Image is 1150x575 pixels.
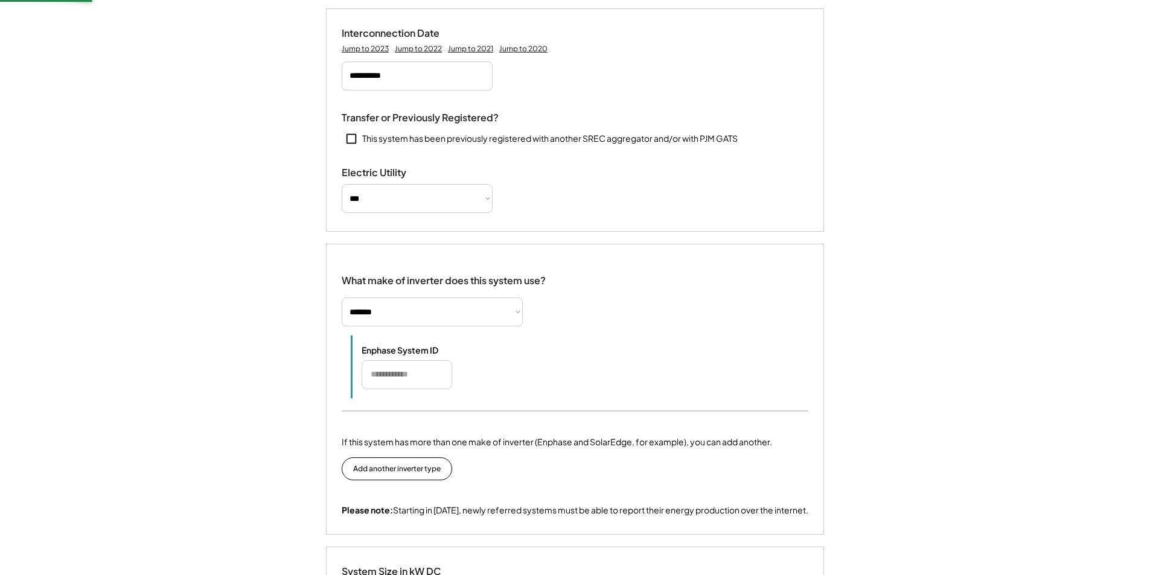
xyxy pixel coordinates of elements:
button: Add another inverter type [342,457,452,480]
div: If this system has more than one make of inverter (Enphase and SolarEdge, for example), you can a... [342,436,772,448]
div: Interconnection Date [342,27,462,40]
div: Jump to 2023 [342,44,389,54]
div: This system has been previously registered with another SREC aggregator and/or with PJM GATS [362,133,738,145]
div: Jump to 2020 [499,44,548,54]
div: Jump to 2021 [448,44,493,54]
div: What make of inverter does this system use? [342,262,546,290]
div: Enphase System ID [362,345,482,355]
div: Transfer or Previously Registered? [342,112,499,124]
strong: Please note: [342,504,393,515]
div: Electric Utility [342,167,462,179]
div: Jump to 2022 [395,44,442,54]
div: Starting in [DATE], newly referred systems must be able to report their energy production over th... [342,504,808,516]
